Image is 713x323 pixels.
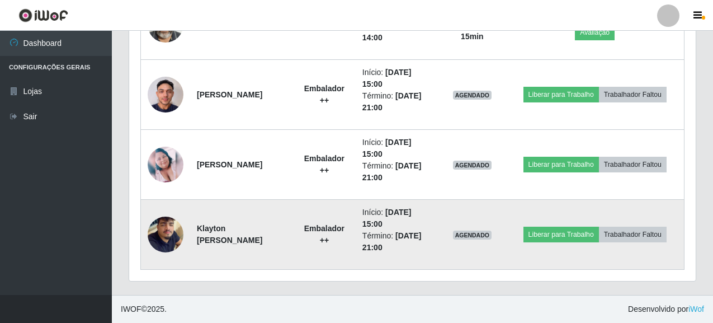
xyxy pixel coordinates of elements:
button: Liberar para Trabalho [523,87,599,102]
img: CoreUI Logo [18,8,68,22]
strong: Klayton [PERSON_NAME] [197,224,262,245]
time: [DATE] 15:00 [362,68,412,88]
span: IWOF [121,305,141,313]
span: AGENDADO [453,161,492,170]
span: © 2025 . [121,303,167,315]
strong: [PERSON_NAME] [197,160,262,169]
img: 1693706792822.jpeg [148,147,183,182]
time: [DATE] 15:00 [362,208,412,228]
li: Término: [362,160,432,184]
span: Desenvolvido por [628,303,704,315]
button: Liberar para Trabalho [523,157,599,172]
li: Início: [362,67,432,90]
li: Término: [362,230,432,254]
img: 1754834692100.jpeg [148,71,183,118]
strong: Embalador ++ [304,84,344,105]
strong: há 05 h e 15 min [457,20,487,41]
li: Início: [362,207,432,230]
time: [DATE] 15:00 [362,138,412,158]
button: Trabalhador Faltou [599,87,667,102]
strong: Embalador ++ [304,154,344,175]
button: Avaliação [575,25,615,40]
strong: Embalador ++ [304,224,344,245]
img: 1752843013867.jpeg [148,203,183,266]
span: AGENDADO [453,231,492,240]
li: Término: [362,20,432,44]
button: Liberar para Trabalho [523,227,599,242]
a: iWof [688,305,704,313]
button: Trabalhador Faltou [599,227,667,242]
strong: [PERSON_NAME] [197,90,262,99]
span: AGENDADO [453,91,492,100]
li: Início: [362,137,432,160]
li: Término: [362,90,432,114]
button: Trabalhador Faltou [599,157,667,172]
